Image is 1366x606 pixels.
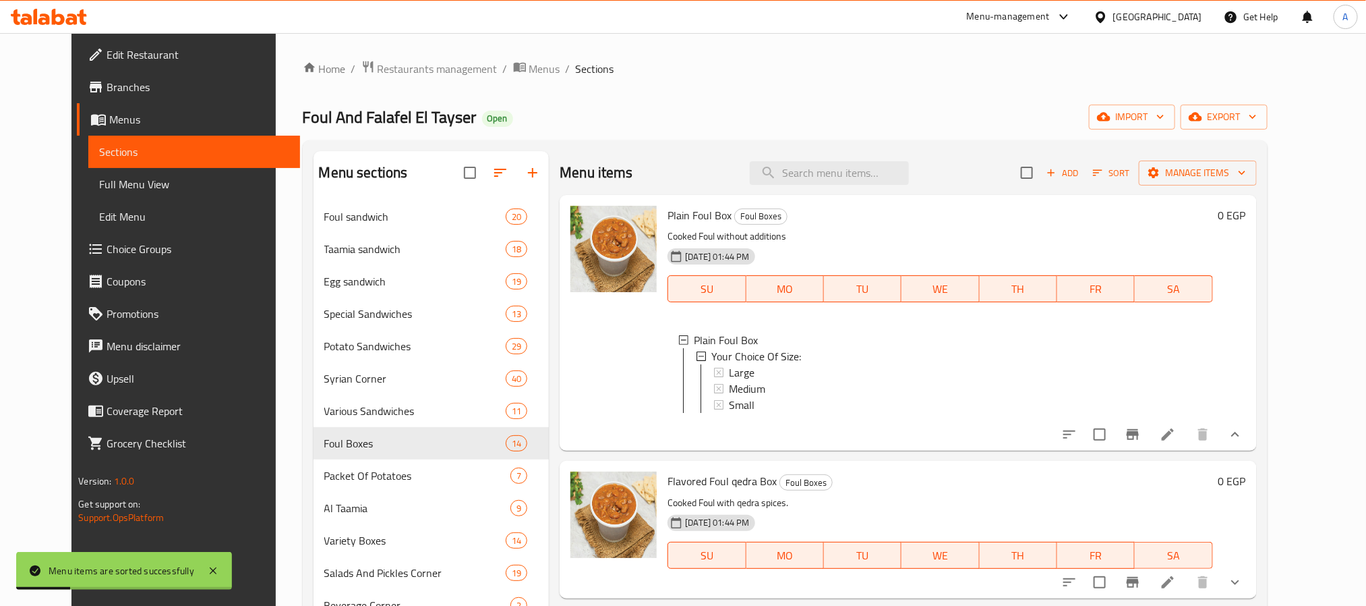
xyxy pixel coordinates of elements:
[324,403,506,419] span: Various Sandwiches
[484,157,516,189] span: Sort sections
[1181,105,1268,130] button: export
[1053,418,1086,451] button: sort-choices
[779,474,833,491] div: Foul Boxes
[324,273,506,290] span: Egg sandwich
[510,468,527,484] div: items
[1041,163,1084,184] span: Add item
[324,532,506,549] span: Variety Boxes
[1053,566,1086,599] button: sort-choices
[314,492,550,524] div: Al Taamia9
[729,381,765,397] span: Medium
[1041,163,1084,184] button: Add
[314,298,550,330] div: Special Sandwiches13
[560,163,633,183] h2: Menu items
[506,370,527,387] div: items
[77,265,299,298] a: Coupons
[667,275,746,302] button: SU
[88,168,299,200] a: Full Menu View
[107,370,289,387] span: Upsell
[711,348,801,364] span: Your Choice Of Size:
[1100,109,1164,126] span: import
[314,233,550,265] div: Taamia sandwich18
[1343,9,1348,24] span: A
[667,495,1212,512] p: Cooked Foul with qedra spices.
[99,144,289,160] span: Sections
[506,308,527,321] span: 13
[324,306,506,322] span: Special Sandwiches
[734,209,788,225] div: Foul Boxes
[824,542,901,569] button: TU
[107,338,289,354] span: Menu disclaimer
[324,370,506,387] span: Syrian Corner
[77,427,299,460] a: Grocery Checklist
[1218,206,1246,225] h6: 0 EGP
[506,534,527,547] span: 14
[303,61,346,77] a: Home
[107,403,289,419] span: Coverage Report
[752,279,819,299] span: MO
[324,241,506,257] span: Taamia sandwich
[324,435,506,451] span: Foul Boxes
[77,233,299,265] a: Choice Groups
[77,38,299,71] a: Edit Restaurant
[109,111,289,128] span: Menus
[1063,546,1129,566] span: FR
[985,546,1052,566] span: TH
[667,471,777,491] span: Flavored Foul qedra Box
[361,60,498,78] a: Restaurants management
[324,338,506,354] span: Potato Sandwiches
[1090,163,1133,184] button: Sort
[746,542,824,569] button: MO
[576,61,614,77] span: Sections
[314,557,550,589] div: Salads And Pickles Corner19
[506,405,527,418] span: 11
[1227,426,1243,443] svg: Show Choices
[506,435,527,451] div: items
[77,330,299,362] a: Menu disclaimer
[107,435,289,451] span: Grocery Checklist
[674,279,740,299] span: SU
[1191,109,1257,126] span: export
[314,427,550,460] div: Foul Boxes14
[314,265,550,298] div: Egg sandwich19
[107,241,289,257] span: Choice Groups
[324,500,511,516] div: Al Taamia
[511,470,527,483] span: 7
[680,250,754,263] span: [DATE] 01:44 PM
[77,103,299,136] a: Menus
[77,395,299,427] a: Coverage Report
[99,209,289,225] span: Edit Menu
[506,306,527,322] div: items
[780,475,832,491] span: Foul Boxes
[107,273,289,290] span: Coupons
[1160,426,1176,443] a: Edit menu item
[114,472,135,490] span: 1.0.0
[1140,546,1207,566] span: SA
[378,61,498,77] span: Restaurants management
[503,61,508,77] li: /
[314,362,550,395] div: Syrian Corner40
[1044,165,1081,181] span: Add
[324,209,506,225] span: Foul sandwich
[506,532,527,549] div: items
[314,395,550,427] div: Various Sandwiches11
[506,373,527,385] span: 40
[1140,279,1207,299] span: SA
[77,362,299,395] a: Upsell
[506,340,527,353] span: 29
[729,364,754,381] span: Large
[735,209,787,224] span: Foul Boxes
[1135,275,1212,302] button: SA
[77,298,299,330] a: Promotions
[1187,418,1219,451] button: delete
[980,542,1057,569] button: TH
[456,159,484,187] span: Select all sections
[314,200,550,233] div: Foul sandwich20
[506,567,527,580] span: 19
[506,273,527,290] div: items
